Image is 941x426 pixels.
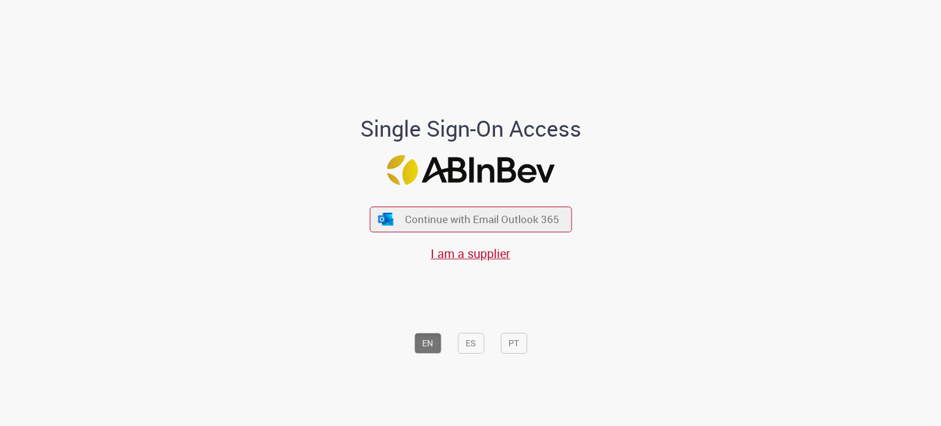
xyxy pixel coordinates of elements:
[387,155,554,185] img: Logo ABInBev
[414,333,441,354] button: EN
[301,116,641,141] h1: Single Sign-On Access
[458,333,484,354] button: ES
[405,212,559,226] span: Continue with Email Outlook 365
[369,207,572,232] button: ícone Azure/Microsoft 360 Continue with Email Outlook 365
[377,213,395,226] img: ícone Azure/Microsoft 360
[501,333,527,354] button: PT
[431,245,510,262] a: I am a supplier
